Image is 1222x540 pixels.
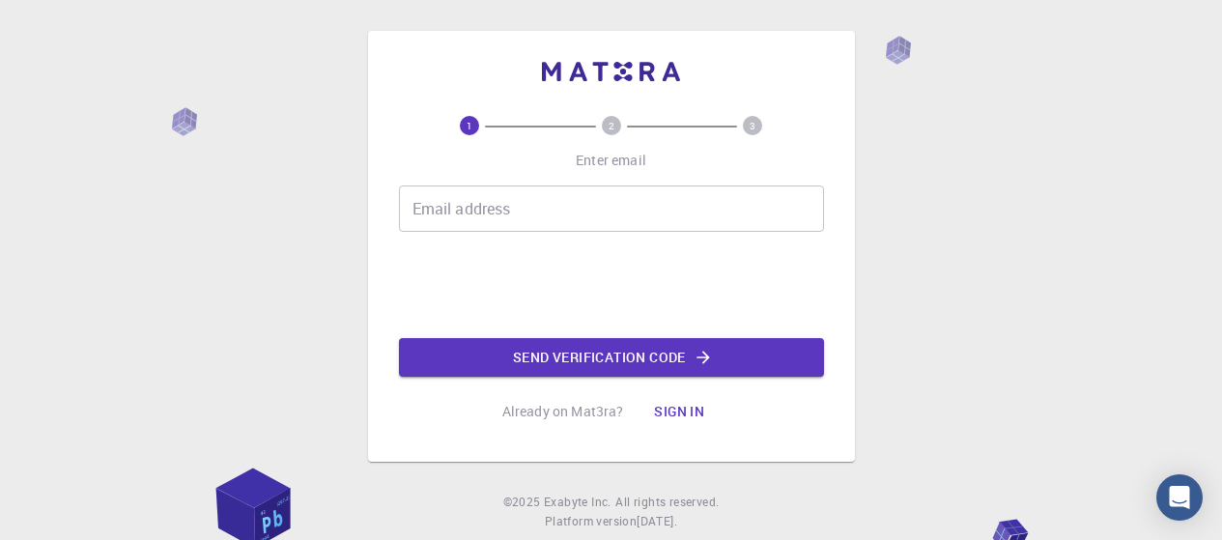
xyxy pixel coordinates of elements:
[750,119,755,132] text: 3
[609,119,614,132] text: 2
[545,512,637,531] span: Platform version
[465,247,758,323] iframe: reCAPTCHA
[639,392,720,431] button: Sign in
[544,493,611,512] a: Exabyte Inc.
[637,513,677,528] span: [DATE] .
[399,338,824,377] button: Send verification code
[502,402,624,421] p: Already on Mat3ra?
[637,512,677,531] a: [DATE].
[1156,474,1203,521] div: Open Intercom Messenger
[544,494,611,509] span: Exabyte Inc.
[615,493,719,512] span: All rights reserved.
[576,151,646,170] p: Enter email
[467,119,472,132] text: 1
[503,493,544,512] span: © 2025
